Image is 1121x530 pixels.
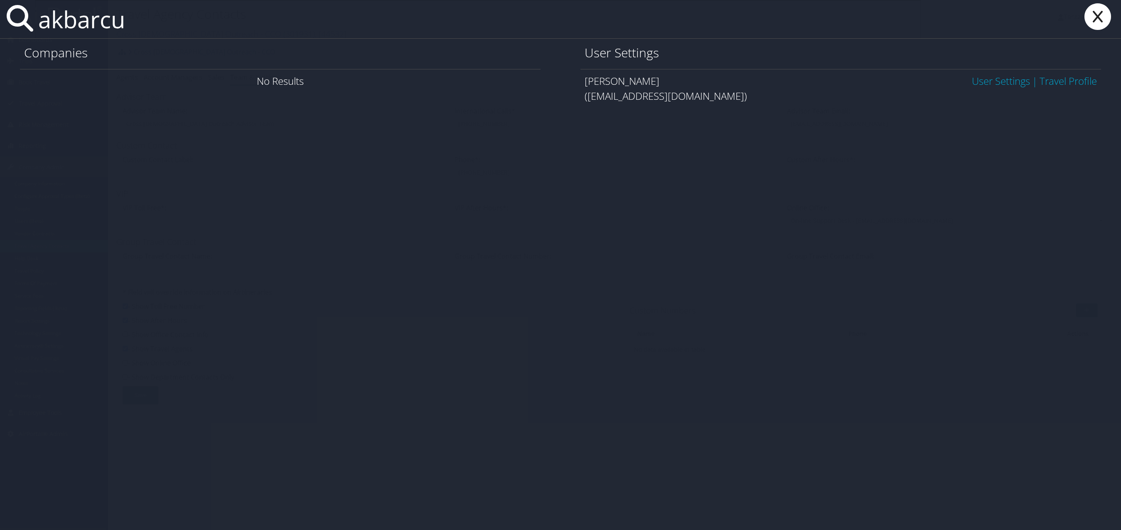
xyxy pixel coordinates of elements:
a: View OBT Profile [1040,74,1097,88]
div: No Results [20,69,541,93]
a: User Settings [972,74,1030,88]
div: ([EMAIL_ADDRESS][DOMAIN_NAME]) [585,89,1097,104]
h1: Companies [24,44,536,62]
span: | [1030,74,1040,88]
h1: User Settings [585,44,1097,62]
span: [PERSON_NAME] [585,74,659,88]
